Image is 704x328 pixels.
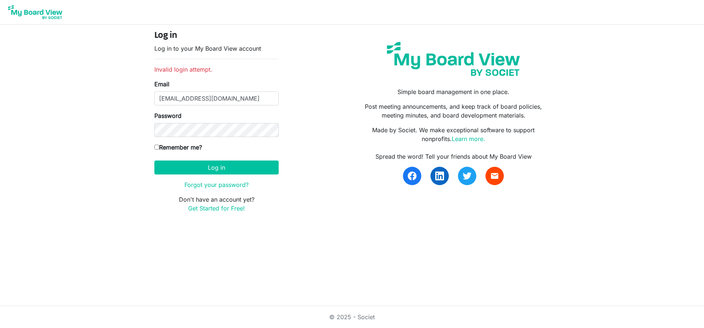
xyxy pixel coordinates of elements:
[381,36,525,82] img: my-board-view-societ.svg
[452,135,485,143] a: Learn more.
[154,111,181,120] label: Password
[329,313,375,321] a: © 2025 - Societ
[6,3,65,21] img: My Board View Logo
[408,172,417,180] img: facebook.svg
[357,126,550,143] p: Made by Societ. We make exceptional software to support nonprofits.
[463,172,472,180] img: twitter.svg
[490,172,499,180] span: email
[485,167,504,185] a: email
[435,172,444,180] img: linkedin.svg
[154,145,159,149] input: Remember me?
[184,181,249,188] a: Forgot your password?
[154,30,279,41] h4: Log in
[188,205,245,212] a: Get Started for Free!
[154,195,279,213] p: Don't have an account yet?
[357,102,550,120] p: Post meeting announcements, and keep track of board policies, meeting minutes, and board developm...
[357,87,550,96] p: Simple board management in one place.
[154,161,279,174] button: Log in
[154,143,202,152] label: Remember me?
[154,80,169,89] label: Email
[154,44,279,53] p: Log in to your My Board View account
[154,65,279,74] li: Invalid login attempt.
[357,152,550,161] div: Spread the word! Tell your friends about My Board View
